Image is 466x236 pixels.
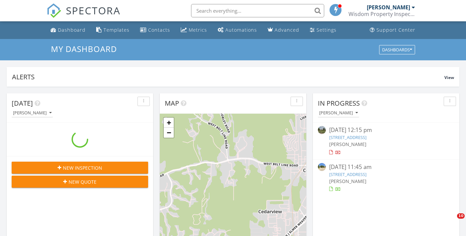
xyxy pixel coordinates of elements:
span: SPECTORA [66,3,120,17]
a: Zoom out [164,128,174,138]
img: streetview [318,126,326,134]
a: Zoom in [164,118,174,128]
div: Support Center [376,27,415,33]
div: Dashboards [382,47,412,52]
a: Automations (Basic) [215,24,260,36]
span: In Progress [318,99,360,108]
div: [PERSON_NAME] [367,4,410,11]
span: New Inspection [63,164,102,171]
a: Advanced [265,24,302,36]
span: [PERSON_NAME] [329,141,366,147]
div: [DATE] 11:45 am [329,163,443,171]
a: Settings [307,24,339,36]
a: [STREET_ADDRESS] [329,134,366,140]
span: 10 [457,213,465,219]
div: Contacts [148,27,170,33]
a: SPECTORA [47,9,120,23]
div: Alerts [12,72,444,81]
a: Contacts [137,24,173,36]
div: [PERSON_NAME] [13,111,52,115]
a: [STREET_ADDRESS] [329,171,366,177]
a: Templates [94,24,132,36]
div: Advanced [275,27,299,33]
a: [DATE] 11:45 am [STREET_ADDRESS] [PERSON_NAME] [318,163,454,193]
img: The Best Home Inspection Software - Spectora [47,3,61,18]
a: Support Center [367,24,418,36]
span: [PERSON_NAME] [329,178,366,184]
div: [DATE] 12:15 pm [329,126,443,134]
div: Settings [317,27,337,33]
a: [DATE] 12:15 pm [STREET_ADDRESS] [PERSON_NAME] [318,126,454,156]
iframe: Intercom live chat [443,213,459,229]
input: Search everything... [191,4,324,17]
img: streetview [318,163,326,171]
span: [DATE] [12,99,33,108]
div: Automations [225,27,257,33]
span: View [444,75,454,80]
a: Dashboard [48,24,88,36]
div: Metrics [189,27,207,33]
span: Map [165,99,179,108]
div: Wisdom Property Inspections [349,11,415,17]
button: [PERSON_NAME] [318,109,359,118]
button: New Inspection [12,162,148,174]
div: [PERSON_NAME] [319,111,358,115]
button: New Quote [12,176,148,188]
span: New Quote [69,178,97,185]
div: Dashboard [58,27,86,33]
div: Templates [104,27,129,33]
button: Dashboards [379,45,415,54]
a: Metrics [178,24,210,36]
span: My Dashboard [51,43,117,54]
button: [PERSON_NAME] [12,109,53,118]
